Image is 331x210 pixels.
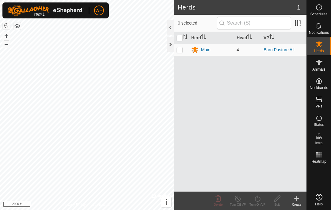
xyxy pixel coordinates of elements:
[315,202,323,206] span: Help
[264,47,294,52] a: Barn Pasture All
[312,68,325,71] span: Animals
[310,86,328,90] span: Neckbands
[228,202,248,207] div: Turn Off VP
[311,160,326,163] span: Heatmap
[161,197,171,207] button: i
[13,22,21,30] button: Map Layers
[267,202,287,207] div: Edit
[7,5,84,16] img: Gallagher Logo
[261,32,306,44] th: VP
[315,141,322,145] span: Infra
[178,20,217,26] span: 0 selected
[3,32,10,40] button: +
[3,22,10,29] button: Reset Map
[310,12,327,16] span: Schedules
[237,47,239,52] span: 4
[189,32,234,44] th: Herd
[314,49,324,53] span: Herds
[217,17,291,29] input: Search (S)
[314,123,324,126] span: Status
[183,35,188,40] p-sorticon: Activate to sort
[309,31,329,34] span: Notifications
[269,35,274,40] p-sorticon: Activate to sort
[95,7,102,14] span: WH
[297,3,300,12] span: 1
[93,202,111,208] a: Contact Us
[165,198,167,206] span: i
[214,203,223,206] span: Delete
[63,202,86,208] a: Privacy Policy
[201,47,210,53] div: Main
[178,4,297,11] h2: Herds
[247,35,252,40] p-sorticon: Activate to sort
[248,202,267,207] div: Turn On VP
[307,191,331,208] a: Help
[315,104,322,108] span: VPs
[287,202,306,207] div: Create
[3,40,10,48] button: –
[234,32,261,44] th: Head
[201,35,206,40] p-sorticon: Activate to sort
